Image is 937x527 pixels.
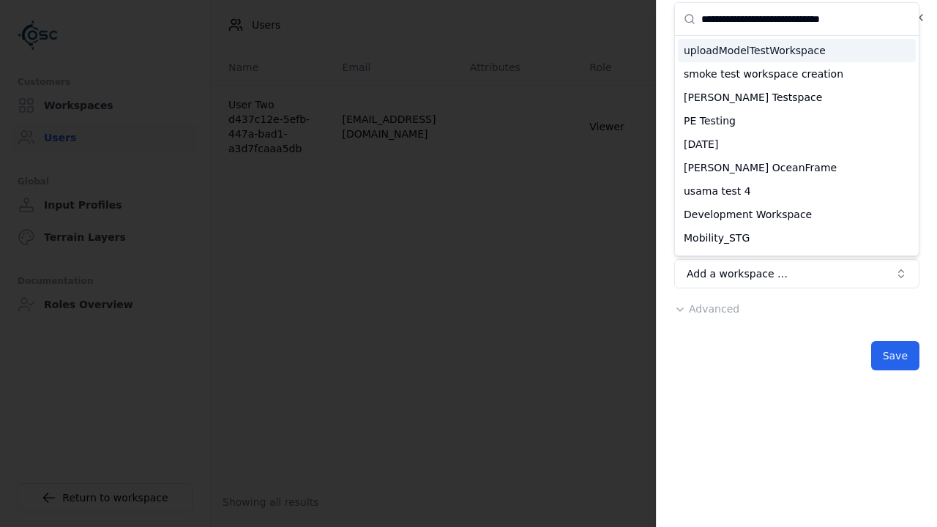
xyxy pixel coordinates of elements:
div: Development Workspace [678,203,916,226]
div: [PERSON_NAME] OceanFrame [678,156,916,179]
div: Mobility_STG [678,226,916,250]
div: [PERSON_NAME] Testspace [678,86,916,109]
div: uploadModelTestWorkspace [678,39,916,62]
div: [DATE] [678,132,916,156]
div: Suggestions [675,36,919,255]
div: PE Testing [678,109,916,132]
div: smoke test workspace creation [678,62,916,86]
div: trial_test [678,250,916,273]
div: usama test 4 [678,179,916,203]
